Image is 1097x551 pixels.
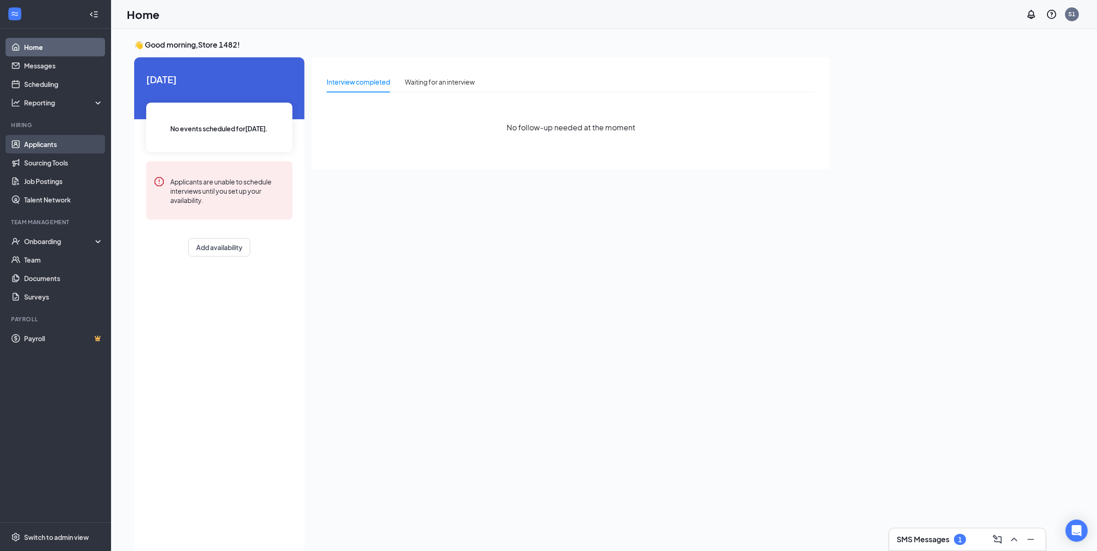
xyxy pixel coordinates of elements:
div: Onboarding [24,237,95,246]
button: ChevronUp [1007,532,1022,547]
svg: ChevronUp [1009,534,1020,545]
svg: UserCheck [11,237,20,246]
h3: 👋 Good morning, Store 1482 ! [134,40,830,50]
div: Waiting for an interview [405,77,475,87]
a: Messages [24,56,103,75]
svg: Notifications [1026,9,1037,20]
div: Reporting [24,98,104,107]
svg: Analysis [11,98,20,107]
div: Team Management [11,218,101,226]
svg: Error [154,176,165,187]
button: ComposeMessage [990,532,1005,547]
div: Payroll [11,315,101,323]
div: S1 [1069,10,1076,18]
svg: QuestionInfo [1046,9,1057,20]
span: No events scheduled for [DATE] . [171,123,268,134]
a: Documents [24,269,103,288]
a: Team [24,251,103,269]
svg: ComposeMessage [992,534,1003,545]
svg: Settings [11,533,20,542]
a: Job Postings [24,172,103,190]
span: [DATE] [146,72,292,86]
a: Scheduling [24,75,103,93]
svg: WorkstreamLogo [10,9,19,18]
div: Open Intercom Messenger [1066,520,1088,542]
a: Surveys [24,288,103,306]
a: PayrollCrown [24,329,103,348]
a: Applicants [24,135,103,153]
div: Applicants are unable to schedule interviews until you set up your availability. [170,176,285,205]
a: Sourcing Tools [24,153,103,172]
svg: Minimize [1025,534,1036,545]
div: Interview completed [327,77,390,87]
button: Add availability [188,238,250,257]
h3: SMS Messages [897,534,949,545]
div: Switch to admin view [24,533,89,542]
span: No follow-up needed at the moment [507,122,635,133]
div: 1 [958,536,962,544]
button: Minimize [1023,532,1038,547]
svg: Collapse [89,10,99,19]
a: Talent Network [24,190,103,209]
div: Hiring [11,121,101,129]
a: Home [24,38,103,56]
h1: Home [127,6,160,22]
